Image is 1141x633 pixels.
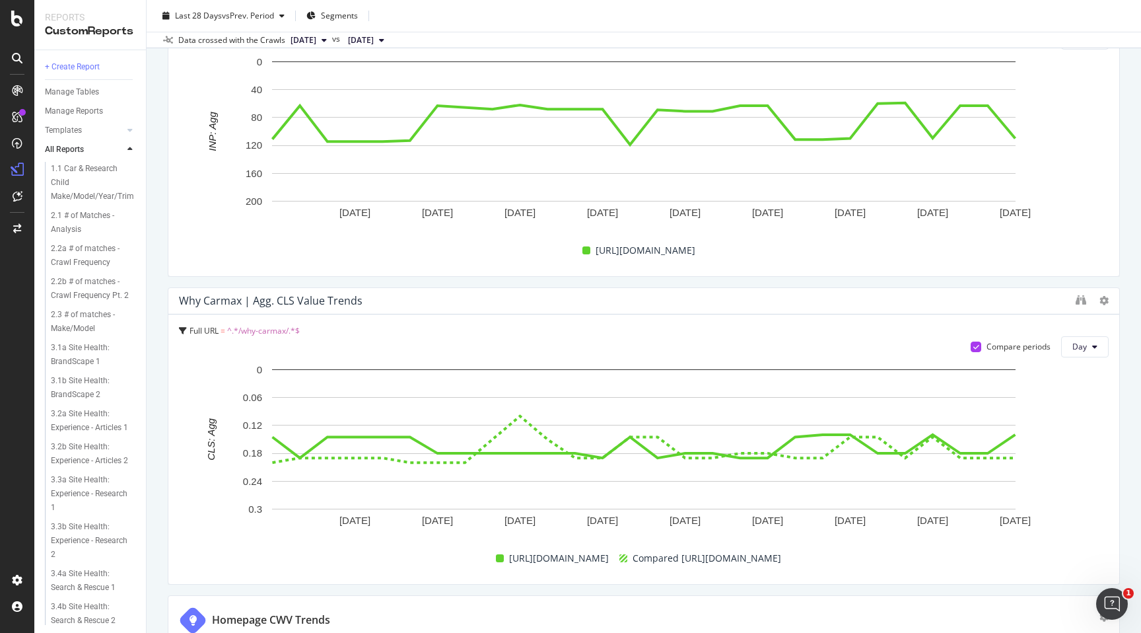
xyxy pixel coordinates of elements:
[45,143,84,157] div: All Reports
[179,55,1109,230] svg: A chart.
[51,374,127,402] div: 3.1b Site Health: BrandScape 2
[243,392,262,403] text: 0.06
[51,407,129,435] div: 3.2a Site Health: Experience - Articles 1
[227,325,300,336] span: ^.*/why-carmax/.*$
[51,520,129,562] div: 3.3b Site Health: Experience - Research 2
[243,447,262,459] text: 0.18
[1000,207,1031,218] text: [DATE]
[168,287,1120,585] div: Why Carmax | Agg. CLS Value TrendsFull URL = ^.*/why-carmax/.*$Compare periodsDayA chart.[URL][DO...
[251,84,262,95] text: 40
[243,420,262,431] text: 0.12
[332,33,343,45] span: vs
[157,5,290,26] button: Last 28 DaysvsPrev. Period
[917,207,948,218] text: [DATE]
[339,515,370,526] text: [DATE]
[51,308,127,336] div: 2.3 # of matches - Make/Model
[917,515,948,526] text: [DATE]
[835,207,866,218] text: [DATE]
[257,56,262,67] text: 0
[51,162,134,204] div: 1.1 Car & Research Child Make/Model/Year/Trim
[51,440,137,468] a: 3.2b Site Health: Experience - Articles 2
[348,34,374,46] span: 2025 Sep. 7th
[670,207,701,218] text: [DATE]
[51,341,127,369] div: 3.1a Site Health: BrandScape 1
[587,515,618,526] text: [DATE]
[246,196,262,207] text: 200
[45,143,123,157] a: All Reports
[51,567,129,595] div: 3.4a Site Health: Search & Rescue 1
[504,207,536,218] text: [DATE]
[51,308,137,336] a: 2.3 # of matches - Make/Model
[45,104,103,118] div: Manage Reports
[343,32,390,48] button: [DATE]
[670,515,701,526] text: [DATE]
[752,207,783,218] text: [DATE]
[1096,588,1128,620] iframe: Intercom live chat
[222,10,274,21] span: vs Prev. Period
[248,503,262,515] text: 0.3
[51,374,137,402] a: 3.1b Site Health: BrandScape 2
[835,515,866,526] text: [DATE]
[51,473,129,515] div: 3.3a Site Health: Experience - Research 1
[179,294,363,307] div: Why Carmax | Agg. CLS Value Trends
[51,162,137,204] a: 1.1 Car & Research Child Make/Model/Year/Trim
[221,325,225,336] span: =
[178,34,285,46] div: Data crossed with the Crawls
[51,209,137,237] a: 2.1 # of Matches - Analysis
[243,475,262,486] text: 0.24
[1123,588,1134,599] span: 1
[51,473,137,515] a: 3.3a Site Health: Experience - Research 1
[587,207,618,218] text: [DATE]
[1072,341,1087,352] span: Day
[285,32,332,48] button: [DATE]
[45,124,82,137] div: Templates
[51,600,137,628] a: 3.4b Site Health: Search & Rescue 2
[51,567,137,595] a: 3.4a Site Health: Search & Rescue 1
[752,515,783,526] text: [DATE]
[45,85,137,99] a: Manage Tables
[51,242,137,270] a: 2.2a # of matches - Crawl Frequency
[51,520,137,562] a: 3.3b Site Health: Experience - Research 2
[190,325,219,336] span: Full URL
[251,112,262,123] text: 80
[321,10,358,21] span: Segments
[175,10,222,21] span: Last 28 Days
[212,613,330,628] div: Homepage CWV Trends
[45,11,135,24] div: Reports
[45,60,137,74] a: + Create Report
[257,364,262,375] text: 0
[51,440,129,468] div: 3.2b Site Health: Experience - Articles 2
[45,124,123,137] a: Templates
[51,275,129,303] div: 2.2b # of matches - Crawl Frequency Pt. 2
[291,34,316,46] span: 2025 Oct. 5th
[1076,295,1086,305] div: binoculars
[504,515,536,526] text: [DATE]
[45,60,100,74] div: + Create Report
[301,5,363,26] button: Segments
[509,550,609,566] span: [URL][DOMAIN_NAME]
[422,207,453,218] text: [DATE]
[596,242,695,258] span: [URL][DOMAIN_NAME]
[1000,515,1031,526] text: [DATE]
[339,207,370,218] text: [DATE]
[986,341,1051,352] div: Compare periods
[51,209,126,237] div: 2.1 # of Matches - Analysis
[51,407,137,435] a: 3.2a Site Health: Experience - Articles 1
[51,341,137,369] a: 3.1a Site Health: BrandScape 1
[633,550,781,566] span: Compared [URL][DOMAIN_NAME]
[45,104,137,118] a: Manage Reports
[51,275,137,303] a: 2.2b # of matches - Crawl Frequency Pt. 2
[422,515,453,526] text: [DATE]
[246,167,262,178] text: 160
[1061,336,1109,357] button: Day
[205,418,217,460] text: CLS: Agg
[207,111,218,151] text: INP: Agg
[51,600,129,628] div: 3.4b Site Health: Search & Rescue 2
[45,85,99,99] div: Manage Tables
[179,363,1109,538] svg: A chart.
[246,139,262,151] text: 120
[51,242,129,270] div: 2.2a # of matches - Crawl Frequency
[45,24,135,39] div: CustomReports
